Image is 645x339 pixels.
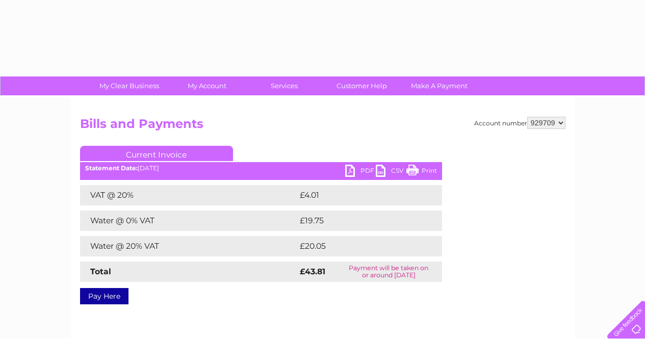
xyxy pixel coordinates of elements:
td: Water @ 20% VAT [80,236,297,256]
a: Pay Here [80,288,128,304]
a: CSV [376,165,406,179]
a: Services [242,76,326,95]
td: Payment will be taken on or around [DATE] [336,262,442,282]
h2: Bills and Payments [80,117,565,136]
td: £19.75 [297,211,421,231]
div: Account number [474,117,565,129]
td: £20.05 [297,236,422,256]
td: £4.01 [297,185,417,205]
a: My Account [165,76,249,95]
td: VAT @ 20% [80,185,297,205]
a: Current Invoice [80,146,233,161]
td: Water @ 0% VAT [80,211,297,231]
b: Statement Date: [85,164,138,172]
div: [DATE] [80,165,442,172]
a: Print [406,165,437,179]
a: PDF [345,165,376,179]
a: My Clear Business [87,76,171,95]
a: Customer Help [320,76,404,95]
strong: £43.81 [300,267,325,276]
a: Make A Payment [397,76,481,95]
strong: Total [90,267,111,276]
